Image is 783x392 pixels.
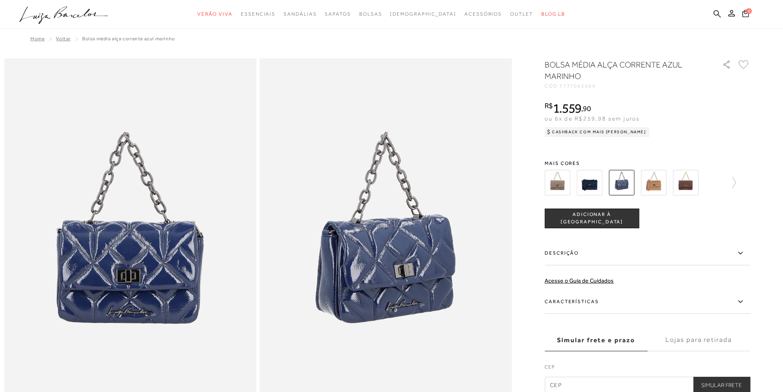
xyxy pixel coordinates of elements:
[545,115,640,122] span: ou 6x de R$259,98 sem juros
[390,11,456,17] span: [DEMOGRAPHIC_DATA]
[545,170,570,195] img: BOLSA DE MATELASSÊ COM BOLSO FRONTAL EM COURO CINZA DUMBO MÉDIA
[464,7,502,22] a: noSubCategoriesText
[284,11,316,17] span: Sandálias
[30,36,44,42] a: Home
[197,11,233,17] span: Verão Viva
[359,7,382,22] a: noSubCategoriesText
[545,277,614,284] a: Acesse o Guia de Cuidados
[545,211,639,225] span: ADICIONAR À [GEOGRAPHIC_DATA]
[510,11,533,17] span: Outlet
[541,7,565,22] a: BLOG LB
[284,7,316,22] a: noSubCategoriesText
[359,11,382,17] span: Bolsas
[740,9,751,20] button: 0
[746,8,752,14] span: 0
[553,101,582,116] span: 1.559
[581,105,591,112] i: ,
[510,7,533,22] a: noSubCategoriesText
[390,7,456,22] a: noSubCategoriesText
[545,209,639,228] button: ADICIONAR À [GEOGRAPHIC_DATA]
[464,11,502,17] span: Acessórios
[545,290,750,314] label: Características
[82,36,175,42] span: BOLSA MÉDIA ALÇA CORRENTE AZUL MARINHO
[541,11,565,17] span: BLOG LB
[641,170,666,195] img: BOLSA MÉDIA ALÇA CORRENTE BEGE
[241,11,275,17] span: Essenciais
[197,7,233,22] a: noSubCategoriesText
[545,161,750,166] span: Mais cores
[545,241,750,265] label: Descrição
[583,104,591,113] span: 90
[609,170,634,195] img: BOLSA MÉDIA ALÇA CORRENTE AZUL MARINHO
[545,84,709,88] div: CÓD:
[559,83,596,89] span: 7777065464
[545,127,649,137] div: Cashback com Mais [PERSON_NAME]
[545,329,647,351] label: Simular frete e prazo
[577,170,602,195] img: BOLSA MÉDIA ALÇA CORRENTE AZUL
[545,59,699,82] h1: BOLSA MÉDIA ALÇA CORRENTE AZUL MARINHO
[545,102,553,109] i: R$
[241,7,275,22] a: noSubCategoriesText
[325,11,351,17] span: Sapatos
[673,170,698,195] img: BOLSA MÉDIA ALÇA CORRENTE CAFÉ
[56,36,71,42] a: Voltar
[325,7,351,22] a: noSubCategoriesText
[545,363,750,375] label: CEP
[647,329,750,351] label: Lojas para retirada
